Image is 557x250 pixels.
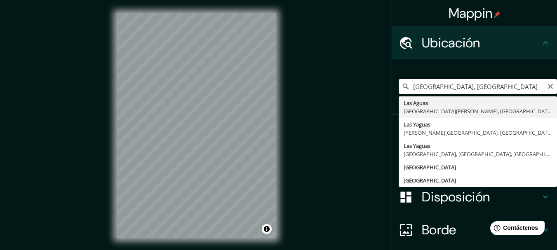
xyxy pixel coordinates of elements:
font: [GEOGRAPHIC_DATA] [404,164,456,171]
button: Activar o desactivar atribución [262,224,272,234]
font: Las Yaguas [404,142,430,150]
div: Borde [392,213,557,246]
input: Elige tu ciudad o zona [399,79,557,94]
div: Ubicación [392,26,557,59]
div: Disposición [392,180,557,213]
font: [GEOGRAPHIC_DATA] [404,177,456,184]
canvas: Mapa [117,13,276,238]
font: Borde [422,221,456,238]
font: Mappin [449,5,493,22]
img: pin-icon.png [494,11,501,18]
font: Ubicación [422,34,480,51]
button: Claro [547,82,554,90]
font: [PERSON_NAME][GEOGRAPHIC_DATA], [GEOGRAPHIC_DATA] [404,129,552,136]
font: Las Yaguas [404,121,430,128]
font: Las Aguas [404,99,428,107]
iframe: Lanzador de widgets de ayuda [484,218,548,241]
font: Disposición [422,188,490,206]
div: Patas [392,114,557,147]
div: Estilo [392,147,557,180]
